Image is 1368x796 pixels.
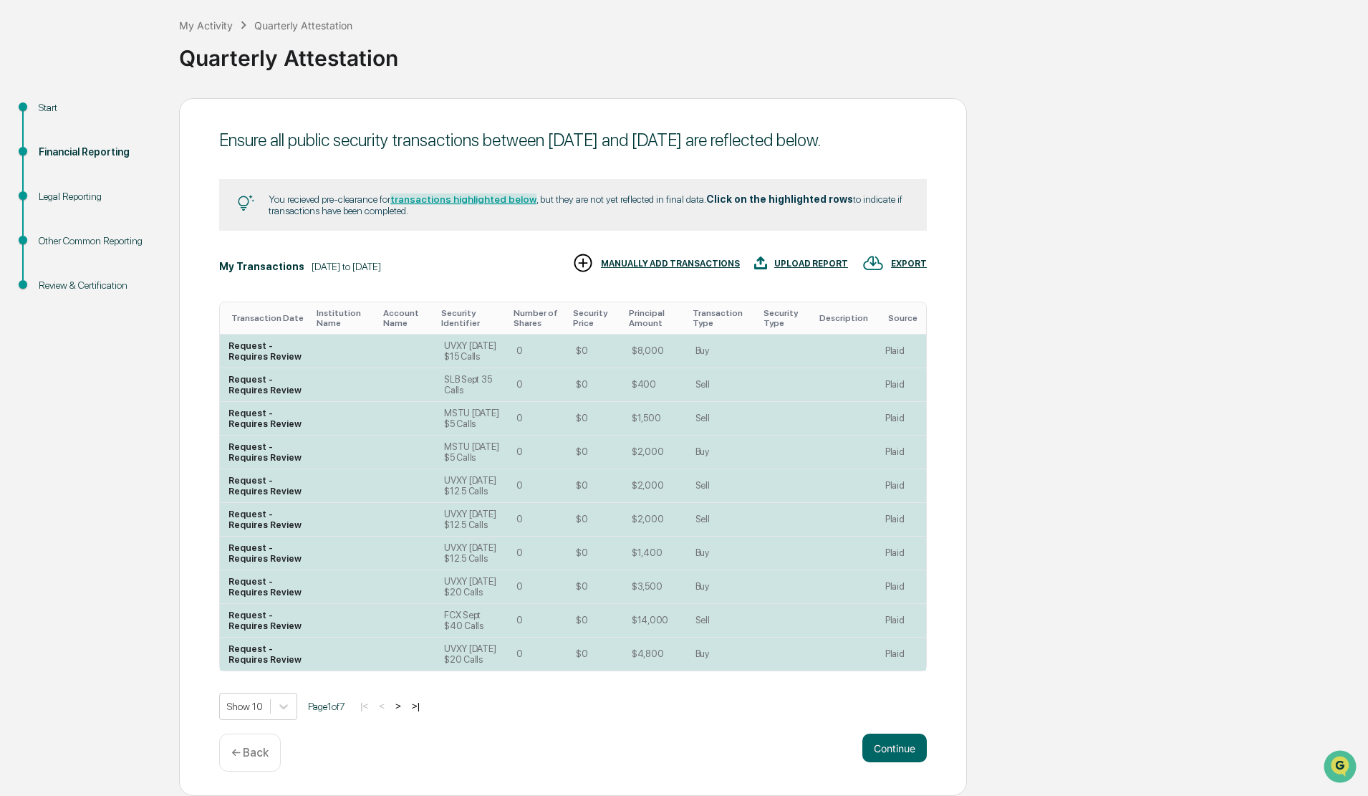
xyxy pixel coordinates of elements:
[228,576,302,598] div: Request - Requires Review
[573,308,617,328] div: Toggle SortBy
[444,643,498,665] div: UVXY [DATE] $20 Calls
[516,446,523,457] div: 0
[576,547,587,558] div: $0
[408,700,424,712] button: >|
[14,182,26,193] div: 🖐️
[231,313,305,323] div: Toggle SortBy
[228,509,302,530] div: Request - Requires Review
[695,345,709,356] div: Buy
[706,193,853,205] b: Click on the highlighted rows
[693,308,753,328] div: Toggle SortBy
[632,615,668,625] div: $14,000
[356,700,372,712] button: |<
[862,734,927,762] button: Continue
[601,259,740,269] div: MANUALLY ADD TRANSACTIONS
[516,547,523,558] div: 0
[877,604,926,638] td: Plaid
[444,475,498,497] div: UVXY [DATE] $12.5 Calls
[228,408,302,429] div: Request - Requires Review
[576,345,587,356] div: $0
[572,252,594,274] img: MANUALLY ADD TRANSACTIONS
[228,340,302,362] div: Request - Requires Review
[219,261,304,272] div: My Transactions
[14,30,261,53] p: How can we help?
[9,202,96,228] a: 🔎Data Lookup
[516,615,523,625] div: 0
[576,581,587,592] div: $0
[819,313,871,323] div: Toggle SortBy
[39,278,156,293] div: Review & Certification
[516,581,523,592] div: 0
[228,610,302,631] div: Request - Requires Review
[237,195,254,212] img: Tip
[632,345,663,356] div: $8,000
[1322,749,1361,787] iframe: Open customer support
[632,446,663,457] div: $2,000
[576,480,587,491] div: $0
[14,209,26,221] div: 🔎
[632,379,656,390] div: $400
[877,503,926,537] td: Plaid
[98,175,183,201] a: 🗄️Attestations
[39,189,156,204] div: Legal Reporting
[877,402,926,436] td: Plaid
[877,537,926,570] td: Plaid
[391,700,405,712] button: >
[441,308,501,328] div: Toggle SortBy
[49,110,235,124] div: Start new chat
[390,193,536,205] a: transactions highlighted below
[219,130,927,150] div: Ensure all public security transactions between [DATE] and [DATE] are reflected below.
[695,615,710,625] div: Sell
[254,19,352,32] div: Quarterly Attestation
[576,514,587,524] div: $0
[444,408,498,429] div: MSTU [DATE] $5 Calls
[228,643,302,665] div: Request - Requires Review
[228,441,302,463] div: Request - Requires Review
[877,469,926,503] td: Plaid
[695,547,709,558] div: Buy
[695,446,709,457] div: Buy
[632,514,663,524] div: $2,000
[632,547,662,558] div: $1,400
[514,308,562,328] div: Toggle SortBy
[49,124,181,135] div: We're available if you need us!
[576,615,587,625] div: $0
[695,648,709,659] div: Buy
[862,252,884,274] img: EXPORT
[877,570,926,604] td: Plaid
[39,145,156,160] div: Financial Reporting
[516,413,523,423] div: 0
[516,648,523,659] div: 0
[695,514,710,524] div: Sell
[179,19,233,32] div: My Activity
[516,480,523,491] div: 0
[444,509,498,530] div: UVXY [DATE] $12.5 Calls
[444,542,498,564] div: UVXY [DATE] $12.5 Calls
[632,648,663,659] div: $4,800
[39,234,156,249] div: Other Common Reporting
[632,480,663,491] div: $2,000
[444,576,498,598] div: UVXY [DATE] $20 Calls
[312,261,381,272] div: [DATE] to [DATE]
[383,308,430,328] div: Toggle SortBy
[877,436,926,469] td: Plaid
[444,610,498,631] div: FCX Sept $40 Calls
[774,259,848,269] div: UPLOAD REPORT
[632,581,662,592] div: $3,500
[516,379,523,390] div: 0
[516,345,523,356] div: 0
[118,181,178,195] span: Attestations
[231,746,269,759] p: ← Back
[695,413,710,423] div: Sell
[576,648,587,659] div: $0
[375,700,389,712] button: <
[39,100,156,115] div: Start
[764,308,808,328] div: Toggle SortBy
[228,542,302,564] div: Request - Requires Review
[14,110,40,135] img: 1746055101610-c473b297-6a78-478c-a979-82029cc54cd1
[143,243,173,254] span: Pylon
[29,208,90,222] span: Data Lookup
[629,308,681,328] div: Toggle SortBy
[877,368,926,402] td: Plaid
